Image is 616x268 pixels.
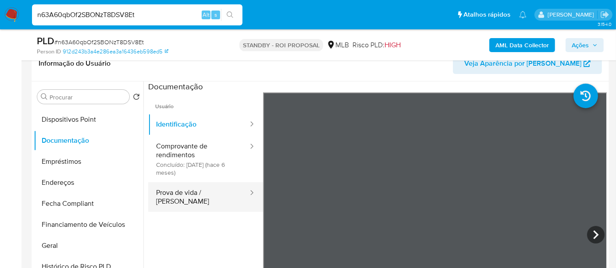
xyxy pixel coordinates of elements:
[34,193,143,214] button: Fecha Compliant
[221,9,239,21] button: search-icon
[34,172,143,193] button: Endereços
[600,10,609,19] a: Sair
[34,214,143,235] button: Financiamento de Veículos
[34,151,143,172] button: Empréstimos
[495,38,549,52] b: AML Data Collector
[548,11,597,19] p: renato.lopes@mercadopago.com.br
[34,235,143,256] button: Geral
[214,11,217,19] span: s
[385,40,401,50] span: HIGH
[463,10,510,19] span: Atalhos rápidos
[566,38,604,52] button: Ações
[50,93,126,101] input: Procurar
[32,9,242,21] input: Pesquise usuários ou casos...
[464,53,581,74] span: Veja Aparência por [PERSON_NAME]
[133,93,140,103] button: Retornar ao pedido padrão
[37,34,54,48] b: PLD
[39,59,110,68] h1: Informação do Usuário
[34,130,143,151] button: Documentação
[239,39,323,51] p: STANDBY - ROI PROPOSAL
[34,109,143,130] button: Dispositivos Point
[572,38,589,52] span: Ações
[353,40,401,50] span: Risco PLD:
[37,48,61,56] b: Person ID
[453,53,602,74] button: Veja Aparência por [PERSON_NAME]
[41,93,48,100] button: Procurar
[203,11,210,19] span: Alt
[327,40,349,50] div: MLB
[519,11,527,18] a: Notificações
[54,38,144,46] span: # n63A60qbOf2SBONzT8DSV8Et
[598,21,612,28] span: 3.154.0
[63,48,168,56] a: 912d243b3a4e286ea3a16436eb598ed5
[489,38,555,52] button: AML Data Collector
